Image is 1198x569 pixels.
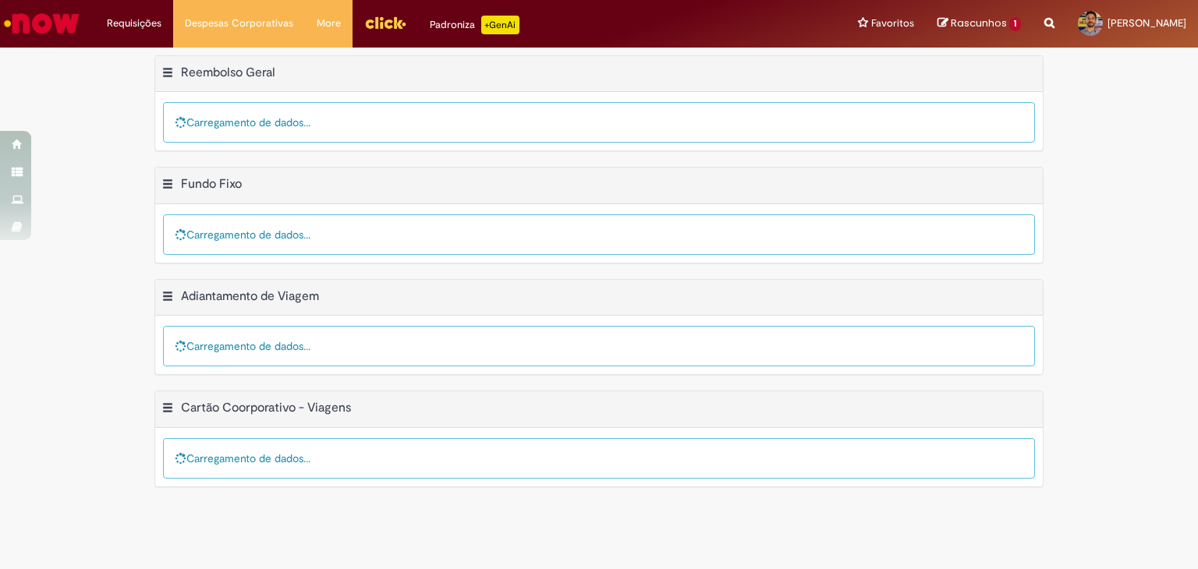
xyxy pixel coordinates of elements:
[1108,16,1186,30] span: [PERSON_NAME]
[181,288,319,304] h2: Adiantamento de Viagem
[163,214,1035,255] div: Carregamento de dados...
[181,65,275,80] h2: Reembolso Geral
[163,102,1035,143] div: Carregamento de dados...
[317,16,341,31] span: More
[951,16,1007,30] span: Rascunhos
[1009,17,1021,31] span: 1
[161,400,174,420] button: Cartão Coorporativo - Viagens Menu de contexto
[161,288,174,309] button: Adiantamento de Viagem Menu de contexto
[185,16,293,31] span: Despesas Corporativas
[161,176,174,196] button: Fundo Fixo Menu de contexto
[107,16,161,31] span: Requisições
[2,8,82,39] img: ServiceNow
[364,11,406,34] img: click_logo_yellow_360x200.png
[481,16,519,34] p: +GenAi
[937,16,1021,31] a: Rascunhos
[181,176,242,192] h2: Fundo Fixo
[161,65,174,85] button: Reembolso Geral Menu de contexto
[163,438,1035,479] div: Carregamento de dados...
[181,401,351,416] h2: Cartão Coorporativo - Viagens
[163,326,1035,366] div: Carregamento de dados...
[430,16,519,34] div: Padroniza
[871,16,914,31] span: Favoritos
